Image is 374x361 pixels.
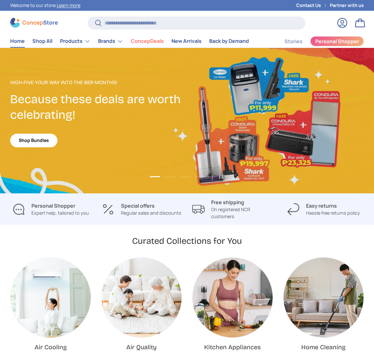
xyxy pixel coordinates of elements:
a: Kitchen Appliances [192,257,273,338]
nav: Primary [10,35,249,48]
p: Welcome to our store. [10,2,80,9]
nav: Secondary [269,35,364,48]
a: Stories [284,35,303,48]
a: Back by Demand [209,35,249,47]
h2: Because these deals are worth celebrating! [10,91,187,123]
strong: Special offers [121,202,155,209]
a: Home Cleaning [284,257,364,338]
a: Easy returns Hassle free returns policy [283,198,364,220]
a: Shop All [32,35,52,47]
a: Air Quality [126,344,157,351]
p: On registered NCR customers [211,206,273,220]
strong: Personal Shopper [31,202,75,209]
a: Home Cleaning [301,344,345,351]
a: New Arrivals [171,35,202,47]
a: Air Cooling [10,257,91,338]
a: Brands [98,35,123,48]
summary: Products [56,35,94,48]
a: ConcepDeals [131,35,164,47]
strong: Free shipping [211,199,244,206]
a: Learn more [57,2,80,8]
a: Personal Shopper [310,36,364,46]
a: Contact Us [296,2,330,9]
h2: Curated Collections for You [132,236,242,247]
img: ConcepStore [10,18,58,28]
a: Air Cooling [35,344,67,351]
a: Special offers Regular sales and discounts [101,198,182,220]
p: Expert help, tailored to you [31,210,89,217]
p: Regular sales and discounts [121,210,181,217]
a: Kitchen Appliances [204,344,261,351]
p: High-Five Your Way Into the Ber Months! [10,79,187,86]
a: Free shipping On registered NCR customers [192,198,273,220]
span: Personal Shopper [315,39,359,44]
a: Partner with us [330,2,364,9]
a: Products [60,35,90,48]
a: Shop Bundles [10,134,57,147]
strong: Easy returns [306,202,337,209]
p: Hassle free returns policy [306,210,360,217]
a: Personal Shopper Expert help, tailored to you [10,198,91,220]
a: Home [10,35,25,47]
summary: Brands [94,35,127,48]
a: Air Quality [102,257,182,338]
